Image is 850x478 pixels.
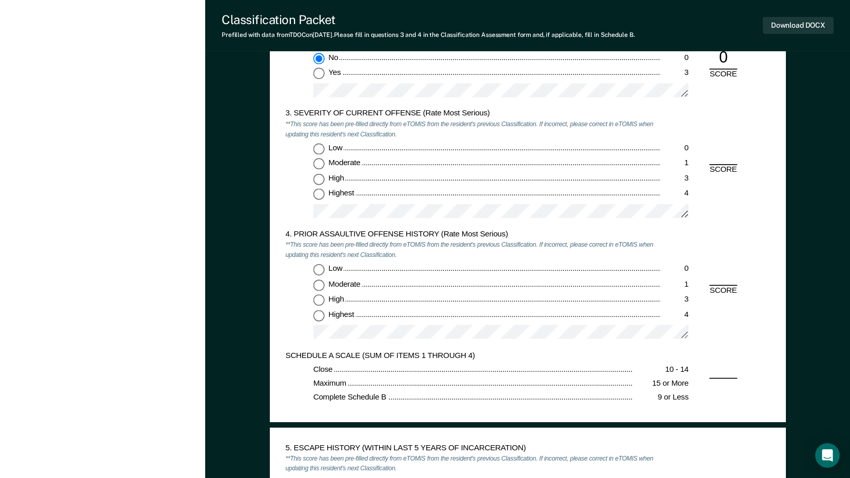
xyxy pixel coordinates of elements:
input: Highest4 [313,310,324,321]
span: Yes [328,68,342,77]
div: 3. SEVERITY OF CURRENT OFFENSE (Rate Most Serious) [285,109,661,120]
div: 10 - 14 [633,365,688,375]
input: Highest4 [313,189,324,201]
div: 0 [661,264,688,274]
div: 3 [661,294,688,305]
div: SCHEDULE A SCALE (SUM OF ITEMS 1 THROUGH 4) [285,351,661,361]
div: 4. PRIOR ASSAULTIVE OFFENSE HISTORY (Rate Most Serious) [285,230,661,240]
div: 5. ESCAPE HISTORY (WITHIN LAST 5 YEARS OF INCARCERATION) [285,444,661,454]
div: Open Intercom Messenger [815,443,840,468]
div: Prefilled with data from TDOC on [DATE] . Please fill in questions 3 and 4 in the Classification ... [222,31,635,38]
input: Yes3 [313,68,324,79]
div: 3 [661,174,688,184]
em: **This score has been pre-filled directly from eTOMIS from the resident's previous Classification... [285,454,653,472]
div: 1 [661,280,688,290]
div: Classification Packet [222,12,635,27]
span: Highest [328,310,355,318]
input: Moderate1 [313,158,324,170]
input: Moderate1 [313,280,324,291]
span: No [328,53,340,62]
div: SCORE [702,165,744,175]
em: **This score has been pre-filled directly from eTOMIS from the resident's previous Classification... [285,120,653,138]
span: Low [328,264,344,273]
em: **This score has been pre-filled directly from eTOMIS from the resident's previous Classification... [285,241,653,259]
span: Maximum [313,379,347,387]
div: SCORE [702,286,744,296]
span: High [328,294,345,303]
span: Moderate [328,158,362,167]
div: 0 [661,53,688,63]
span: Complete Schedule B [313,393,387,402]
span: Low [328,144,344,152]
div: 1 [661,158,688,169]
span: High [328,174,345,183]
div: 9 or Less [633,393,688,403]
span: Moderate [328,280,362,288]
div: SCORE [702,69,744,79]
div: 0 [709,48,737,69]
button: Download DOCX [763,17,834,34]
input: High3 [313,174,324,185]
div: 4 [661,189,688,200]
span: Close [313,365,334,373]
input: High3 [313,294,324,306]
input: Low0 [313,144,324,155]
input: Low0 [313,264,324,275]
div: 4 [661,310,688,320]
span: Highest [328,189,355,198]
div: 15 or More [633,379,688,389]
div: 3 [661,68,688,78]
div: 0 [661,144,688,154]
input: No0 [313,53,324,64]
